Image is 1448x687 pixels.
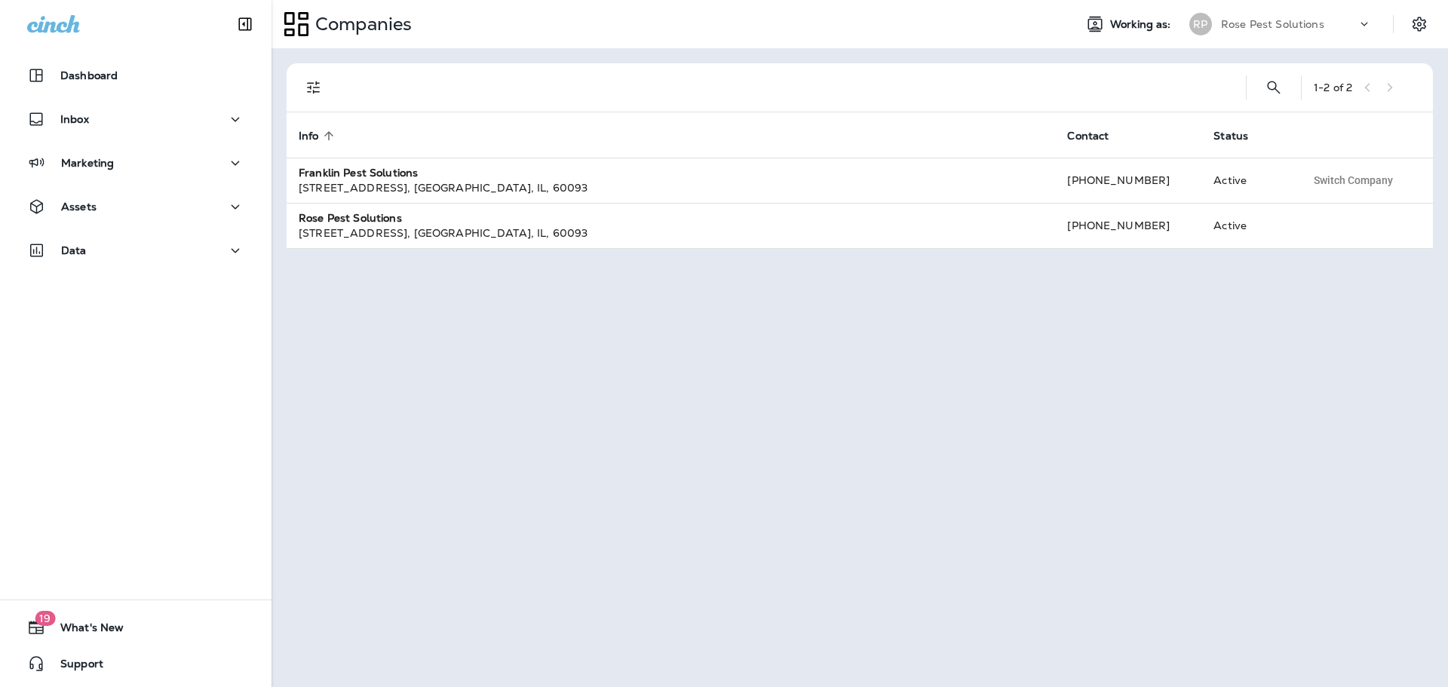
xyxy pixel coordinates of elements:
p: Inbox [60,113,89,125]
td: [PHONE_NUMBER] [1055,203,1201,248]
p: Marketing [61,157,114,169]
p: Companies [309,13,412,35]
button: Switch Company [1305,169,1401,192]
span: Working as: [1110,18,1174,31]
strong: Rose Pest Solutions [299,211,402,225]
div: [STREET_ADDRESS] , [GEOGRAPHIC_DATA] , IL , 60093 [299,180,1043,195]
span: Info [299,130,319,143]
span: Contact [1067,129,1128,143]
td: Active [1201,158,1293,203]
button: Marketing [15,148,256,178]
button: Dashboard [15,60,256,90]
button: 19What's New [15,612,256,643]
div: RP [1189,13,1212,35]
div: 1 - 2 of 2 [1314,81,1352,94]
button: Settings [1406,11,1433,38]
span: Contact [1067,130,1109,143]
button: Inbox [15,104,256,134]
button: Assets [15,192,256,222]
button: Filters [299,72,329,103]
span: Switch Company [1314,175,1393,186]
span: What's New [45,621,124,639]
p: Rose Pest Solutions [1221,18,1324,30]
p: Assets [61,201,97,213]
span: Support [45,658,103,676]
strong: Franklin Pest Solutions [299,166,418,179]
td: Active [1201,203,1293,248]
button: Support [15,649,256,679]
div: [STREET_ADDRESS] , [GEOGRAPHIC_DATA] , IL , 60093 [299,225,1043,241]
td: [PHONE_NUMBER] [1055,158,1201,203]
span: Status [1213,130,1248,143]
button: Collapse Sidebar [224,9,266,39]
span: Status [1213,129,1268,143]
span: Info [299,129,339,143]
p: Data [61,244,87,256]
p: Dashboard [60,69,118,81]
button: Data [15,235,256,265]
span: 19 [35,611,55,626]
button: Search Companies [1259,72,1289,103]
